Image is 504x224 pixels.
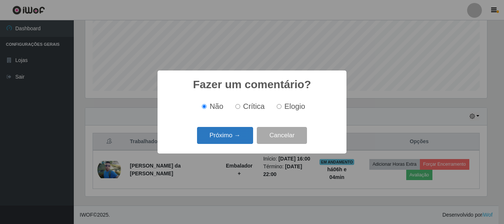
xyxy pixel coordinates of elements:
button: Cancelar [257,127,307,144]
input: Elogio [277,104,282,109]
span: Crítica [243,102,265,110]
input: Não [202,104,207,109]
h2: Fazer um comentário? [193,78,311,91]
span: Elogio [284,102,305,110]
span: Não [210,102,223,110]
input: Crítica [235,104,240,109]
button: Próximo → [197,127,253,144]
